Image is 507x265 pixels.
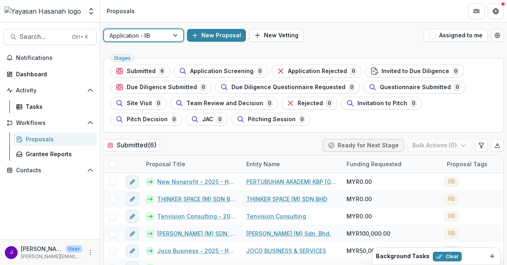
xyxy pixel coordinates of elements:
[186,113,228,126] button: JAC0
[103,5,138,17] nav: breadcrumb
[442,160,492,168] div: Proposal Tags
[231,84,345,91] span: Due Diligence Questionnaire Requested
[452,67,459,75] span: 0
[491,139,504,152] button: Export table data
[215,81,360,94] button: Due Diligence Questionnaire Requested0
[347,212,372,220] span: MYR0.00
[157,247,237,255] a: Joco Business - 2025 - HSEF2025 - Iskandar Investment Berhad
[246,247,326,255] a: JOCO BUSINESS & SERVICES
[342,155,442,173] div: Funding Requested
[21,245,63,253] p: [PERSON_NAME]
[126,210,139,223] button: edit
[381,68,449,75] span: Invited to Due Diligence
[26,135,90,143] div: Proposals
[174,65,268,77] button: Application Screening0
[110,65,170,77] button: Submitted6
[4,6,81,16] img: Yayasan Hasanah logo
[347,195,372,203] span: MYR0.00
[66,245,82,253] p: User
[491,29,504,42] button: Open table manager
[13,132,97,146] a: Proposals
[141,155,241,173] div: Proposal Title
[365,65,464,77] button: Invited to Due Diligence0
[26,150,90,158] div: Grantee Reports
[323,139,404,152] button: Ready for Next Stage
[272,65,362,77] button: Application Rejected0
[157,195,237,203] a: THINKER SPACE (M) SDN BHD - 2025 - HSEF2025 - Iskandar Investment Berhad
[187,29,246,42] button: New Proposal
[159,67,165,75] span: 6
[475,139,488,152] button: Edit table settings
[127,100,152,107] span: Site Visit
[281,97,338,110] button: Rejected0
[487,251,497,261] button: Dismiss
[16,167,84,174] span: Contacts
[241,155,342,173] div: Entity Name
[85,3,97,19] button: Open entity switcher
[16,87,84,94] span: Activity
[410,99,417,108] span: 0
[187,100,263,107] span: Team Review and Decision
[126,175,139,188] button: edit
[341,97,422,110] button: Invitation to Pitch0
[3,29,97,45] button: Search...
[3,116,97,129] button: Open Workflows
[342,160,406,168] div: Funding Requested
[3,67,97,81] a: Dashboard
[16,120,84,126] span: Workflows
[127,84,197,91] span: Due Diligence Submitted
[488,3,504,19] button: Get Help
[157,177,237,186] a: New Nonprofit - 2025 - HSEF2025 - Iskandar Investment Berhad
[20,33,67,41] span: Search...
[433,252,462,261] button: Clear
[3,164,97,177] button: Open Contacts
[107,7,135,15] div: Proposals
[350,67,357,75] span: 0
[110,113,183,126] button: Pitch Decision0
[126,227,139,240] button: edit
[70,33,90,41] div: Ctrl + K
[110,97,167,110] button: Site Visit0
[257,67,263,75] span: 0
[157,212,237,220] a: Tenvision Consulting - 2025 - HSEF2025 - Iskandar Investment Berhad
[424,29,488,42] button: Assigned to me
[248,116,296,123] span: Pitching Session
[155,99,162,108] span: 0
[126,193,139,206] button: edit
[3,84,97,97] button: Open Activity
[380,84,451,91] span: Questionnaire Submitted
[454,83,460,92] span: 0
[468,3,485,19] button: Partners
[3,51,97,64] button: Notifications
[246,229,331,238] a: [PERSON_NAME] (M) Sdn. Bhd.
[246,195,327,203] a: THINKER SPACE (M) SDN BHD
[26,102,90,111] div: Tasks
[13,100,97,113] a: Tasks
[171,115,177,124] span: 0
[266,99,273,108] span: 0
[349,83,355,92] span: 0
[217,115,223,124] span: 0
[103,139,160,151] h2: Submitted ( 6 )
[347,229,390,238] span: MYR100,000.00
[288,68,347,75] span: Application Rejected
[299,115,305,124] span: 0
[190,68,253,75] span: Application Screening
[16,55,93,61] span: Notifications
[249,29,304,42] button: New Vetting
[170,97,278,110] button: Team Review and Decision0
[126,245,139,257] button: edit
[202,116,213,123] span: JAC
[357,100,407,107] span: Invitation to Pitch
[157,229,237,238] a: [PERSON_NAME] (M) SDN. BHD. - 2025 - HSEF2025 - Iskandar Investment Berhad
[127,68,156,75] span: Submitted
[376,253,430,260] h2: Background Tasks
[200,83,207,92] span: 0
[246,212,306,220] a: Tenvision Consulting
[363,81,466,94] button: Questionnaire Submitted0
[298,100,323,107] span: Rejected
[231,113,310,126] button: Pitching Session0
